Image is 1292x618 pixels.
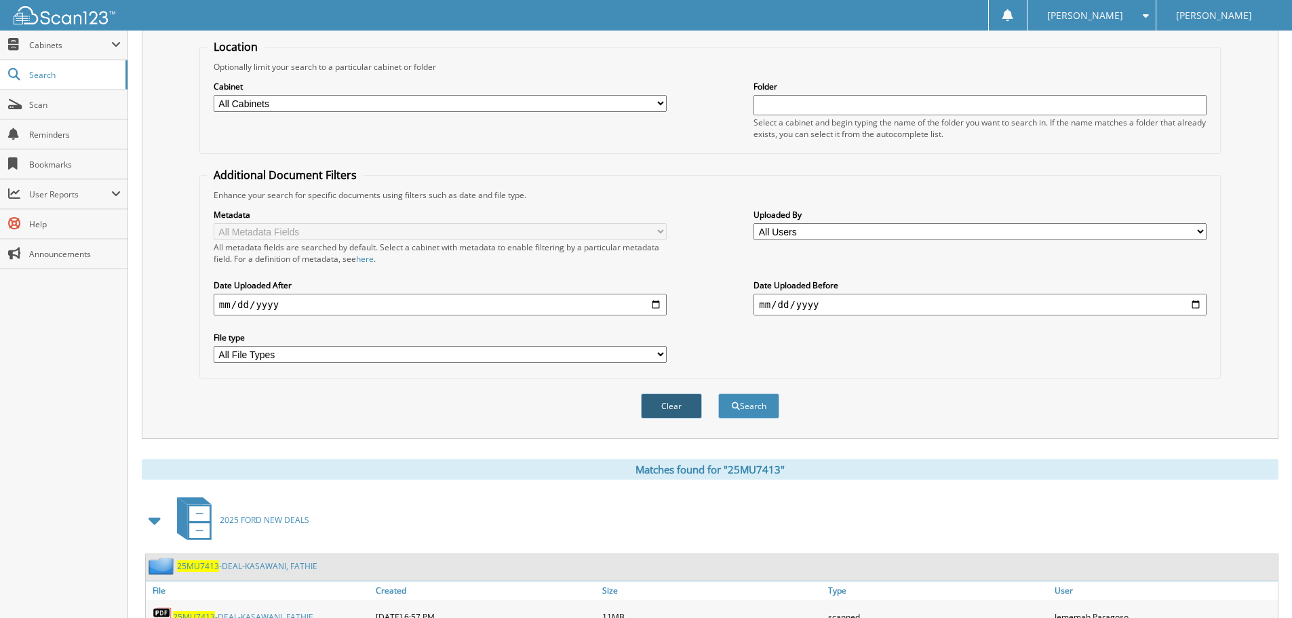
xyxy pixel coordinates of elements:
button: Search [718,393,779,419]
span: [PERSON_NAME] [1176,12,1252,20]
legend: Additional Document Filters [207,168,364,182]
span: Bookmarks [29,159,121,170]
span: Search [29,69,119,81]
label: Metadata [214,209,667,220]
label: Folder [753,81,1207,92]
div: Optionally limit your search to a particular cabinet or folder [207,61,1213,73]
span: 25MU7413 [177,560,219,572]
label: Cabinet [214,81,667,92]
div: Enhance your search for specific documents using filters such as date and file type. [207,189,1213,201]
a: Size [599,581,825,600]
span: Cabinets [29,39,111,51]
img: scan123-logo-white.svg [14,6,115,24]
div: All metadata fields are searched by default. Select a cabinet with metadata to enable filtering b... [214,242,667,265]
span: [PERSON_NAME] [1047,12,1123,20]
label: Uploaded By [753,209,1207,220]
iframe: Chat Widget [1224,553,1292,618]
input: start [214,294,667,315]
span: Announcements [29,248,121,260]
span: Scan [29,99,121,111]
a: 25MU7413-DEAL-KASAWANI, FATHIE [177,560,317,572]
img: folder2.png [149,558,177,575]
div: Select a cabinet and begin typing the name of the folder you want to search in. If the name match... [753,117,1207,140]
label: Date Uploaded Before [753,279,1207,291]
a: 2025 FORD NEW DEALS [169,493,309,547]
a: User [1051,581,1278,600]
a: File [146,581,372,600]
a: here [356,253,374,265]
legend: Location [207,39,265,54]
span: 2025 FORD NEW DEALS [220,514,309,526]
div: Matches found for "25MU7413" [142,459,1278,480]
span: Reminders [29,129,121,140]
a: Type [825,581,1051,600]
button: Clear [641,393,702,419]
label: Date Uploaded After [214,279,667,291]
a: Created [372,581,599,600]
span: User Reports [29,189,111,200]
input: end [753,294,1207,315]
label: File type [214,332,667,343]
span: Help [29,218,121,230]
